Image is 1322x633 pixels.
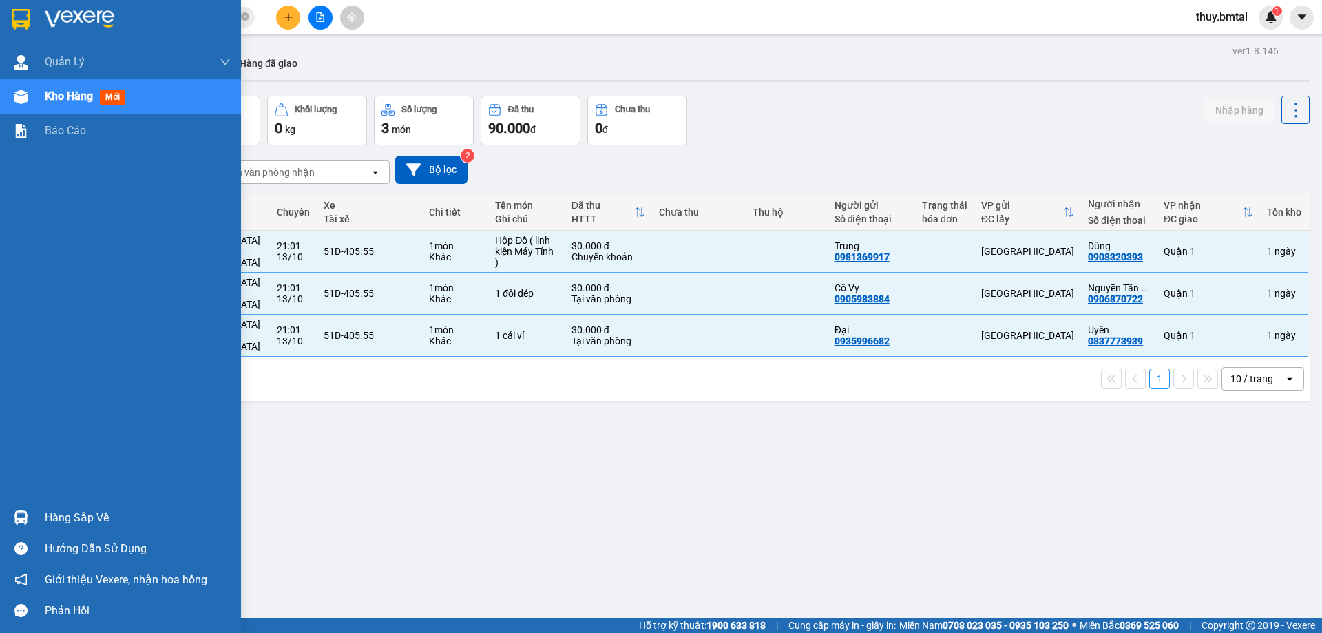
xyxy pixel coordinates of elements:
div: Ghi chú [495,214,557,225]
button: Chưa thu0đ [587,96,687,145]
span: Kho hàng [45,90,93,103]
div: Dũng [1088,240,1150,251]
span: message [14,604,28,617]
span: file-add [315,12,325,22]
span: close-circle [241,11,249,24]
span: 90.000 [488,120,530,136]
span: copyright [1246,621,1255,630]
span: | [776,618,778,633]
div: 0837773939 [1088,335,1143,346]
span: notification [14,573,28,586]
button: plus [276,6,300,30]
div: 1 cái ví [495,330,557,341]
div: ĐC lấy [981,214,1063,225]
div: 51D-405.55 [324,288,415,299]
div: 0935996682 [835,335,890,346]
strong: 1900 633 818 [706,620,766,631]
div: Đã thu [571,200,634,211]
div: Tồn kho [1267,207,1301,218]
div: 13/10 [277,293,310,304]
div: Đã thu [508,105,534,114]
div: 0981369917 [835,251,890,262]
div: Quận 1 [1164,246,1253,257]
div: Hướng dẫn sử dụng [45,539,231,559]
div: 1 món [429,324,481,335]
span: Quản Lý [45,53,85,70]
span: ngày [1274,330,1296,341]
button: Hàng đã giao [229,47,308,80]
div: Phản hồi [45,601,231,621]
sup: 2 [461,149,474,163]
span: aim [347,12,357,22]
div: 1 [1267,288,1301,299]
button: file-add [308,6,333,30]
div: 30.000 đ [571,240,645,251]
img: warehouse-icon [14,90,28,104]
div: ver 1.8.146 [1232,43,1279,59]
span: đ [602,124,608,135]
img: warehouse-icon [14,55,28,70]
span: 1 [1274,6,1279,16]
div: 1 món [429,240,481,251]
div: Chi tiết [429,207,481,218]
button: Bộ lọc [395,156,468,184]
div: 51D-405.55 [324,246,415,257]
div: Trung [835,240,908,251]
div: Uyên [1088,324,1150,335]
div: VP nhận [1164,200,1242,211]
span: mới [100,90,125,105]
div: Khác [429,251,481,262]
button: Khối lượng0kg [267,96,367,145]
th: Toggle SortBy [565,194,652,231]
div: 13/10 [277,335,310,346]
div: 1 đôi dép [495,288,557,299]
strong: 0708 023 035 - 0935 103 250 [943,620,1069,631]
span: ⚪️ [1072,623,1076,628]
div: Khối lượng [295,105,337,114]
span: plus [284,12,293,22]
div: Đại [835,324,908,335]
button: 1 [1149,369,1170,389]
div: Số lượng [401,105,437,114]
span: caret-down [1296,11,1308,23]
div: Hàng sắp về [45,508,231,528]
div: Tên món [495,200,557,211]
span: 0 [595,120,602,136]
div: Khác [429,293,481,304]
div: Quận 1 [1164,288,1253,299]
button: Đã thu90.000đ [481,96,580,145]
div: Quận 1 [1164,330,1253,341]
span: Báo cáo [45,122,86,139]
div: 21:01 [277,282,310,293]
div: [GEOGRAPHIC_DATA] [981,246,1074,257]
img: logo-vxr [12,9,30,30]
div: 21:01 [277,240,310,251]
div: 13/10 [277,251,310,262]
div: [GEOGRAPHIC_DATA] [981,330,1074,341]
div: Số điện thoại [1088,215,1150,226]
button: caret-down [1290,6,1314,30]
div: HTTT [571,214,634,225]
svg: open [370,167,381,178]
div: 0908320393 [1088,251,1143,262]
span: Miền Nam [899,618,1069,633]
svg: open [1284,373,1295,384]
span: 0 [275,120,282,136]
div: 21:01 [277,324,310,335]
strong: 0369 525 060 [1120,620,1179,631]
span: kg [285,124,295,135]
div: 30.000 đ [571,324,645,335]
span: down [220,56,231,68]
span: Miền Bắc [1080,618,1179,633]
div: Người nhận [1088,198,1150,209]
span: 3 [381,120,389,136]
span: ngày [1274,246,1296,257]
div: Chưa thu [615,105,650,114]
div: Tại văn phòng [571,335,645,346]
div: Số điện thoại [835,214,908,225]
span: đ [530,124,536,135]
div: [GEOGRAPHIC_DATA] [981,288,1074,299]
div: Chọn văn phòng nhận [220,165,315,179]
span: close-circle [241,12,249,21]
img: icon-new-feature [1265,11,1277,23]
